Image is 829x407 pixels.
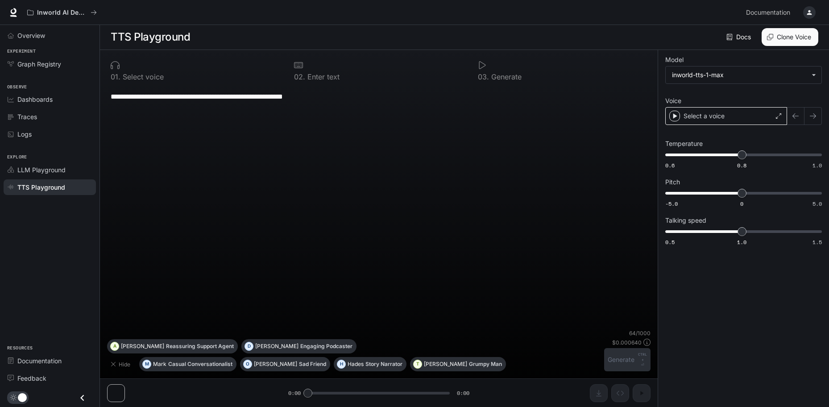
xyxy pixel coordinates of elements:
[4,162,96,178] a: LLM Playground
[812,200,822,208] span: 5.0
[139,357,236,371] button: MMarkCasual Conversationalist
[334,357,406,371] button: HHadesStory Narrator
[4,370,96,386] a: Feedback
[469,361,502,367] p: Grumpy Man
[4,28,96,43] a: Overview
[684,112,725,120] p: Select a voice
[762,28,818,46] button: Clone Voice
[812,162,822,169] span: 1.0
[17,129,32,139] span: Logs
[305,73,340,80] p: Enter text
[629,329,651,337] p: 64 / 1000
[107,339,238,353] button: A[PERSON_NAME]Reassuring Support Agent
[672,71,807,79] div: inworld-tts-1-max
[240,357,330,371] button: O[PERSON_NAME]Sad Friend
[4,109,96,125] a: Traces
[489,73,522,80] p: Generate
[665,141,703,147] p: Temperature
[742,4,797,21] a: Documentation
[17,95,53,104] span: Dashboards
[612,339,642,346] p: $ 0.000640
[665,217,706,224] p: Talking speed
[244,357,252,371] div: O
[665,57,684,63] p: Model
[241,339,356,353] button: D[PERSON_NAME]Engaging Podcaster
[740,200,743,208] span: 0
[17,112,37,121] span: Traces
[111,339,119,353] div: A
[143,357,151,371] div: M
[120,73,164,80] p: Select voice
[17,59,61,69] span: Graph Registry
[72,389,92,407] button: Close drawer
[17,31,45,40] span: Overview
[478,73,489,80] p: 0 3 .
[665,179,680,185] p: Pitch
[666,66,821,83] div: inworld-tts-1-max
[725,28,754,46] a: Docs
[4,179,96,195] a: TTS Playground
[4,353,96,369] a: Documentation
[4,56,96,72] a: Graph Registry
[337,357,345,371] div: H
[37,9,87,17] p: Inworld AI Demos
[737,238,746,246] span: 1.0
[23,4,101,21] button: All workspaces
[17,374,46,383] span: Feedback
[255,344,298,349] p: [PERSON_NAME]
[107,357,136,371] button: Hide
[665,98,681,104] p: Voice
[424,361,467,367] p: [PERSON_NAME]
[348,361,364,367] p: Hades
[746,7,790,18] span: Documentation
[665,200,678,208] span: -5.0
[166,344,234,349] p: Reassuring Support Agent
[168,361,232,367] p: Casual Conversationalist
[665,162,675,169] span: 0.6
[4,126,96,142] a: Logs
[414,357,422,371] div: T
[299,361,326,367] p: Sad Friend
[111,28,190,46] h1: TTS Playground
[737,162,746,169] span: 0.8
[153,361,166,367] p: Mark
[111,73,120,80] p: 0 1 .
[4,91,96,107] a: Dashboards
[410,357,506,371] button: T[PERSON_NAME]Grumpy Man
[17,356,62,365] span: Documentation
[121,344,164,349] p: [PERSON_NAME]
[17,165,66,174] span: LLM Playground
[365,361,402,367] p: Story Narrator
[812,238,822,246] span: 1.5
[294,73,305,80] p: 0 2 .
[665,238,675,246] span: 0.5
[254,361,297,367] p: [PERSON_NAME]
[245,339,253,353] div: D
[300,344,352,349] p: Engaging Podcaster
[17,183,65,192] span: TTS Playground
[18,392,27,402] span: Dark mode toggle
